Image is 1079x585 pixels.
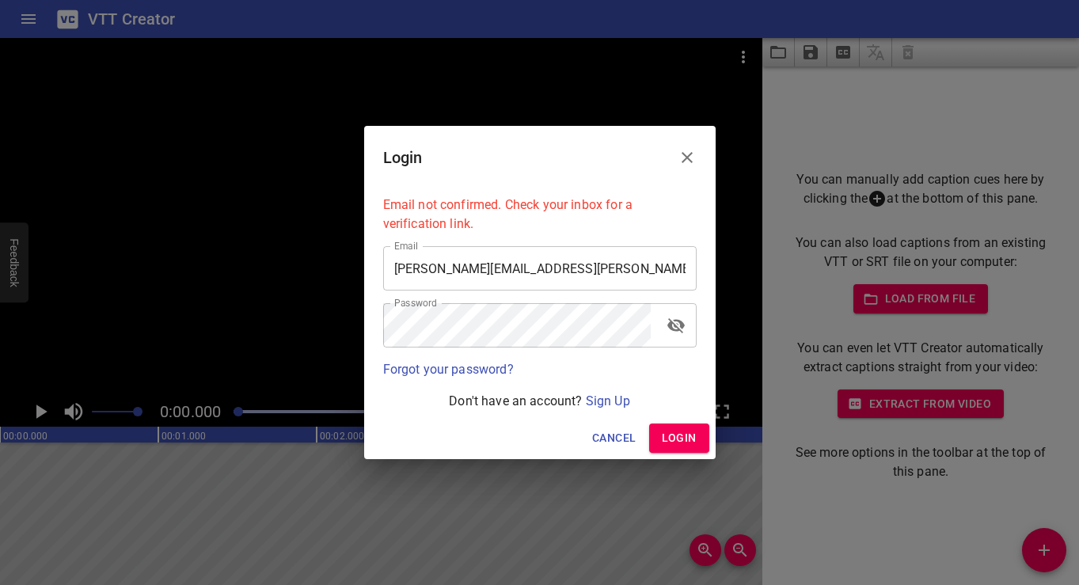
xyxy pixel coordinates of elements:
button: Login [649,424,709,453]
span: Cancel [592,428,636,448]
button: Close [668,139,706,177]
a: Sign Up [586,393,630,408]
h6: Login [383,145,423,170]
a: Forgot your password? [383,362,514,377]
button: Cancel [586,424,642,453]
span: Login [662,428,697,448]
p: Email not confirmed. Check your inbox for a verification link. [383,196,697,234]
button: toggle password visibility [657,306,695,344]
p: Don't have an account? [383,392,697,411]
